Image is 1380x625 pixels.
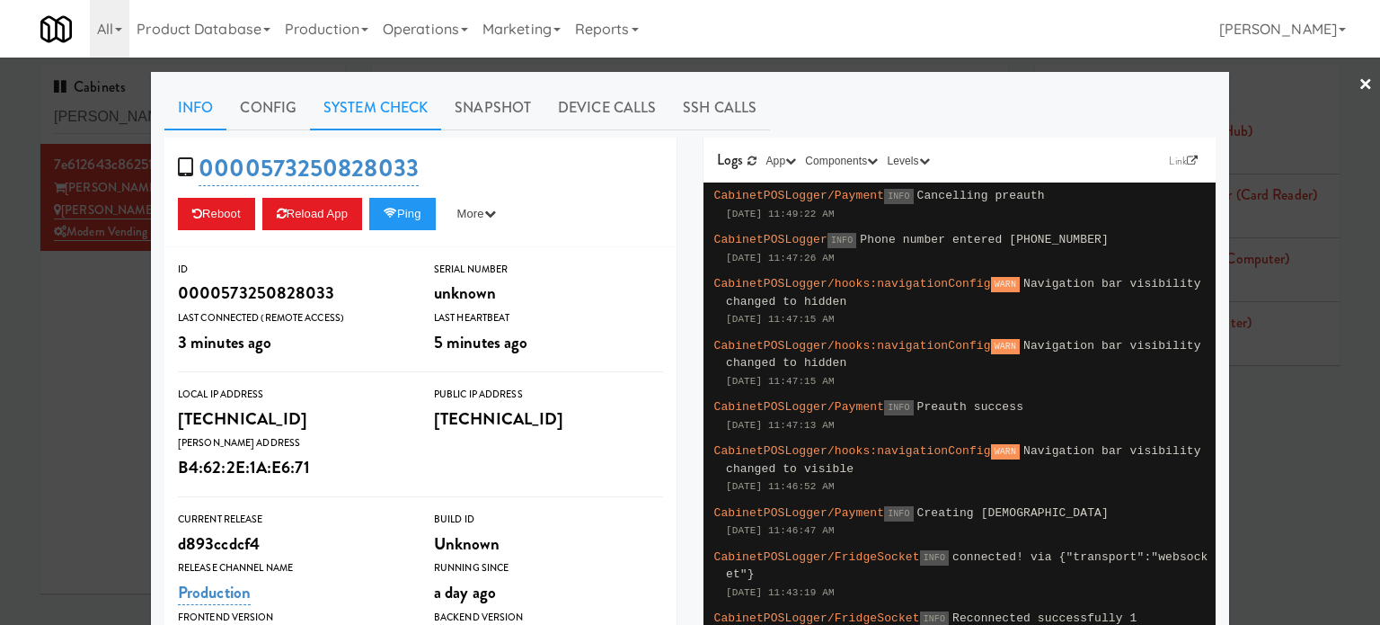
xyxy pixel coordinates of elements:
span: [DATE] 11:47:13 AM [726,420,835,431]
span: Navigation bar visibility changed to hidden [726,339,1201,371]
span: Phone number entered [PHONE_NUMBER] [860,233,1109,246]
div: Running Since [434,559,663,577]
a: Link [1164,152,1202,170]
span: [DATE] 11:47:15 AM [726,376,835,387]
div: Local IP Address [178,386,407,404]
span: CabinetPOSLogger [714,233,827,246]
span: Preauth success [917,400,1024,414]
button: Levels [882,152,933,170]
a: 0000573250828033 [199,151,419,186]
button: Reboot [178,198,255,230]
span: Creating [DEMOGRAPHIC_DATA] [917,506,1109,520]
span: CabinetPOSLogger/hooks:navigationConfig [714,277,991,290]
div: Build Id [434,511,663,529]
span: [DATE] 11:49:22 AM [726,209,835,219]
div: Last Heartbeat [434,309,663,327]
span: 5 minutes ago [434,330,527,354]
span: CabinetPOSLogger/FridgeSocket [714,612,920,625]
span: Navigation bar visibility changed to hidden [726,277,1201,308]
span: WARN [991,339,1020,354]
div: 0000573250828033 [178,278,407,308]
div: B4:62:2E:1A:E6:71 [178,452,407,483]
span: Reconnected successfully 1 [952,612,1137,625]
span: [DATE] 11:46:47 AM [726,525,835,536]
span: INFO [884,506,913,522]
span: INFO [827,233,856,248]
button: Components [801,152,882,170]
div: d893ccdcf4 [178,529,407,559]
button: More [443,198,510,230]
span: a day ago [434,580,496,604]
div: Serial Number [434,261,663,279]
span: 3 minutes ago [178,330,271,354]
span: CabinetPOSLogger/hooks:navigationConfig [714,339,991,353]
button: Ping [369,198,436,230]
span: CabinetPOSLogger/Payment [714,189,885,202]
span: WARN [991,277,1020,292]
a: SSH Calls [669,85,770,130]
a: Config [226,85,310,130]
button: App [762,152,801,170]
span: Cancelling preauth [917,189,1045,202]
div: Unknown [434,529,663,559]
a: Device Calls [544,85,669,130]
span: [DATE] 11:46:52 AM [726,481,835,492]
span: Navigation bar visibility changed to visible [726,444,1201,476]
div: Last Connected (Remote Access) [178,309,407,327]
span: connected! via {"transport":"websocket"} [726,550,1208,582]
div: ID [178,261,407,279]
span: [DATE] 11:43:19 AM [726,587,835,598]
div: unknown [434,278,663,308]
a: Snapshot [441,85,544,130]
div: [PERSON_NAME] Address [178,434,407,452]
span: INFO [920,550,949,566]
a: System Check [310,85,441,130]
div: Release Channel Name [178,559,407,577]
div: Current Release [178,511,407,529]
img: Micromart [40,13,72,45]
button: Reload App [262,198,362,230]
span: WARN [991,444,1020,460]
span: INFO [884,400,913,415]
div: [TECHNICAL_ID] [434,404,663,434]
span: CabinetPOSLogger/FridgeSocket [714,550,920,564]
span: INFO [884,189,913,204]
span: CabinetPOSLogger/hooks:navigationConfig [714,444,991,458]
div: [TECHNICAL_ID] [178,404,407,434]
span: [DATE] 11:47:26 AM [726,253,835,263]
span: CabinetPOSLogger/Payment [714,506,885,520]
a: Production [178,580,251,605]
div: Public IP Address [434,386,663,404]
span: [DATE] 11:47:15 AM [726,314,835,325]
span: Logs [717,149,743,170]
span: CabinetPOSLogger/Payment [714,400,885,414]
a: Info [164,85,226,130]
a: × [1358,58,1373,113]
